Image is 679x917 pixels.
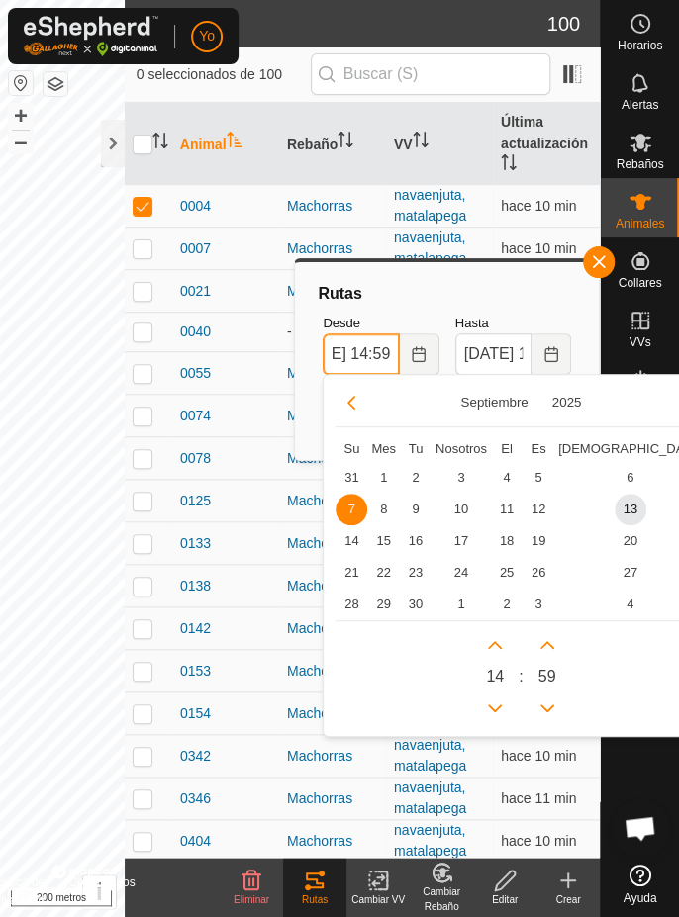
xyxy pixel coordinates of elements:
font: Rutas [318,285,361,302]
font: 2 [503,596,510,611]
p-sorticon: Activar para ordenar [152,136,168,151]
font: Machorras [287,790,352,806]
font: Crear [555,894,580,905]
font: 25 [500,565,514,580]
font: 13 [623,502,636,516]
font: Eliminar [234,894,269,905]
font: Nosotros [436,441,487,456]
button: Elija fecha [532,333,571,375]
p-sorticon: Activar para ordenar [338,135,353,150]
span: 13 de septiembre de 2025, 14:49 [501,198,576,214]
td: 31 [336,462,367,494]
button: – [9,130,33,153]
font: Collares [618,276,661,290]
font: 0138 [180,578,211,594]
font: 14 [344,533,358,548]
font: Rebaños [616,157,663,171]
a: navaenjuta, matalapega [394,229,466,266]
font: 18 [500,533,514,548]
font: 59 [538,668,556,685]
font: 0021 [180,283,211,299]
font: VVs [629,335,650,349]
font: Es [531,441,545,456]
font: 1 [457,596,464,611]
font: 16 [409,533,423,548]
font: 0342 [180,748,211,764]
td: 1 [432,589,491,620]
font: – [14,128,27,154]
font: Editar [492,894,518,905]
td: 10 [432,494,491,525]
font: Machorras [287,705,352,721]
font: 1 [380,470,387,485]
font: 17 [454,533,468,548]
p-sorticon: Activar para ordenar [413,135,429,150]
font: 0078 [180,450,211,466]
img: Logotipo de Gallagher [24,16,158,56]
font: 26 [532,565,545,580]
a: navaenjuta, matalapega [394,779,466,816]
td: 1 [367,462,400,494]
a: navaenjuta, matalapega [394,187,466,224]
span: 13 de septiembre de 2025, 14:48 [501,833,576,849]
font: 2 [412,470,419,485]
font: Tu [409,441,424,456]
font: Hasta [455,316,489,330]
font: 21 [344,565,358,580]
button: Capas del Mapa [44,72,67,96]
font: 6 [627,470,633,485]
font: hace 11 min [501,790,576,806]
font: 22 [376,565,390,580]
p-sorticon: Activar para ordenar [227,135,242,150]
font: VV [394,137,413,152]
font: 100 [547,13,580,35]
td: 28 [336,589,367,620]
font: 0007 [180,240,211,256]
font: Machorras [287,240,352,256]
font: 29 [376,596,390,611]
font: 3 [457,470,464,485]
td: 22 [367,557,400,589]
td: 14 [336,525,367,557]
font: hace 10 min [501,240,576,256]
font: 30 [409,596,423,611]
td: 3 [432,462,491,494]
span: 13 de septiembre de 2025, 14:48 [501,240,576,256]
font: - [287,323,292,339]
font: 0142 [180,620,211,636]
font: 15 [376,533,390,548]
font: Machorras [287,663,352,679]
td: 2 [491,589,523,620]
font: Rutas [302,894,328,905]
font: 14 [486,668,504,685]
font: Machorras [287,833,352,849]
font: 0154 [180,705,211,721]
font: Animales [616,217,664,230]
font: navaenjuta, matalapega [394,822,466,859]
input: Buscar (S) [311,53,550,95]
font: Septiembre [460,395,528,410]
p-button: Próximo minuto [532,629,563,661]
td: 24 [432,557,491,589]
td: 2 [400,462,432,494]
td: 23 [400,557,432,589]
font: 0040 [180,323,211,339]
font: 0346 [180,790,211,806]
font: 0055 [180,365,211,381]
font: 0074 [180,408,211,423]
font: 8 [380,502,387,516]
div: Chat abierto [611,798,670,858]
font: Rebaño [287,137,338,152]
td: 15 [367,525,400,557]
font: 19 [532,533,545,548]
button: Elija fecha [400,333,439,375]
font: Machorras [287,578,352,594]
td: 17 [432,525,491,557]
font: Machorras [287,493,352,508]
button: Restablecer mapa [9,71,33,95]
button: Elija el año [544,391,590,413]
font: Ayuda [624,891,657,905]
a: Contáctanos [68,873,135,909]
font: Última actualización [501,114,588,151]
